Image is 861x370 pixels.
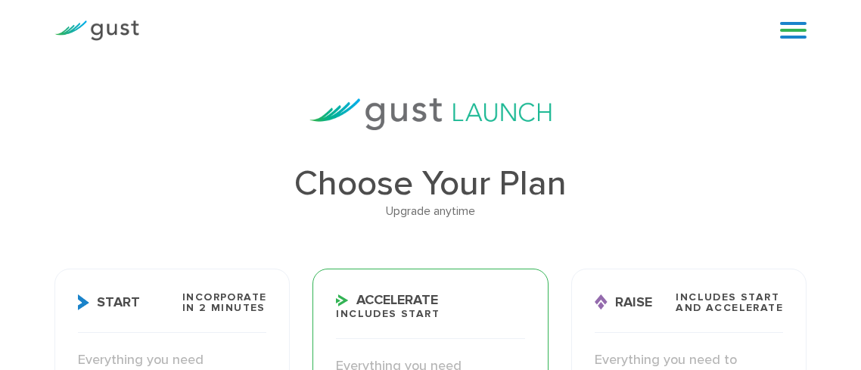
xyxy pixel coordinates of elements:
[595,294,652,310] span: Raise
[676,292,783,313] span: Includes START and ACCELERATE
[78,294,140,310] span: Start
[336,294,438,307] span: Accelerate
[78,294,89,310] img: Start Icon X2
[336,309,440,319] span: Includes START
[182,292,266,313] span: Incorporate in 2 Minutes
[54,166,807,201] h1: Choose Your Plan
[336,294,349,306] img: Accelerate Icon
[309,98,552,130] img: gust-launch-logos.svg
[54,201,807,221] div: Upgrade anytime
[595,294,608,310] img: Raise Icon
[54,20,139,41] img: Gust Logo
